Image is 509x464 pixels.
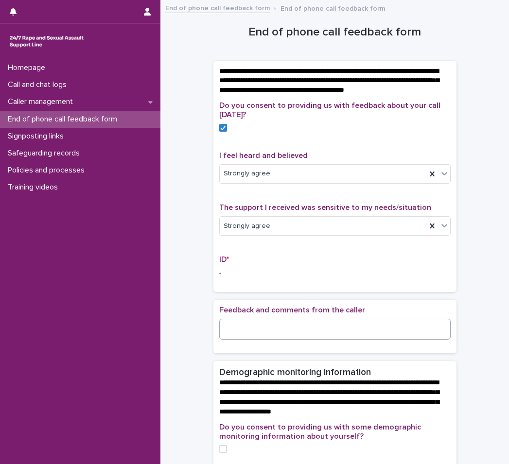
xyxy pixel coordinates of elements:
[8,32,86,51] img: rhQMoQhaT3yELyF149Cw
[219,268,451,278] p: -
[4,115,125,124] p: End of phone call feedback form
[4,63,53,72] p: Homepage
[219,423,421,440] span: Do you consent to providing us with some demographic monitoring information about yourself?
[4,80,74,89] p: Call and chat logs
[281,2,385,13] p: End of phone call feedback form
[219,306,365,314] span: Feedback and comments from the caller
[219,152,308,159] span: I feel heard and believed
[4,166,92,175] p: Policies and processes
[165,2,270,13] a: End of phone call feedback form
[4,183,66,192] p: Training videos
[219,102,440,119] span: Do you consent to providing us with feedback about your call [DATE]?
[4,97,81,106] p: Caller management
[4,149,88,158] p: Safeguarding records
[219,256,229,263] span: ID
[224,221,270,231] span: Strongly agree
[219,367,371,378] h2: Demographic monitoring information
[219,204,431,211] span: The support I received was sensitive to my needs/situation
[213,25,456,39] h1: End of phone call feedback form
[4,132,71,141] p: Signposting links
[224,169,270,179] span: Strongly agree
